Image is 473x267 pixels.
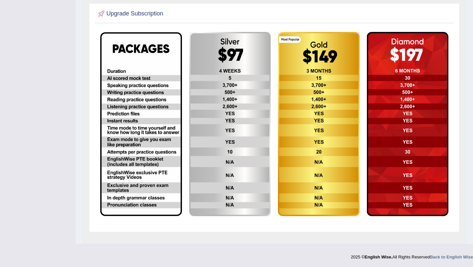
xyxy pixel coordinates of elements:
a: Back to English Wise [430,255,473,259]
div: 2025 © All Rights Reserved [351,251,473,260]
img: aud-diamond.png [367,32,449,216]
strong: English Wise. [365,255,392,259]
img: aud-gold.png [278,32,360,216]
h2: Upgrade Subscription [97,9,163,19]
img: EW package [100,32,182,216]
img: aud-silver.png [189,32,271,216]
